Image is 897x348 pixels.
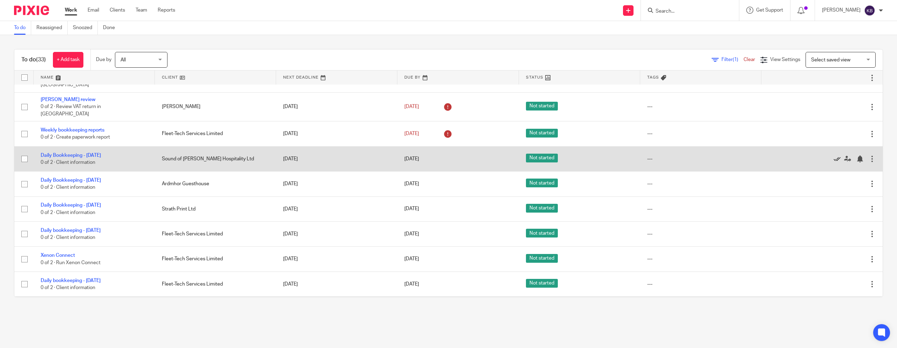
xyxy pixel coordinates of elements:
span: [DATE] [404,282,419,287]
img: Pixie [14,6,49,15]
span: Not started [526,254,558,263]
a: Daily bookkeeping - [DATE] [41,278,101,283]
div: --- [647,255,754,262]
span: 0 of 2 · Client information [41,160,95,165]
span: [DATE] [404,207,419,212]
td: Fleet-Tech Services Limited [155,247,276,272]
span: Not started [526,229,558,237]
a: Daily Bookkeeping - [DATE] [41,203,101,208]
td: Fleet-Tech Services Limited [155,121,276,146]
a: Email [88,7,99,14]
p: Due by [96,56,111,63]
td: Fleet-Tech Services Limited [155,222,276,247]
td: Sound of [PERSON_NAME] Hospitality Ltd [155,146,276,171]
input: Search [655,8,718,15]
p: [PERSON_NAME] [822,7,861,14]
div: --- [647,180,754,187]
span: Select saved view [811,58,850,62]
div: --- [647,281,754,288]
span: 0 of 2 · Client information [41,210,95,215]
a: Done [103,21,120,35]
div: --- [647,230,754,237]
a: Daily Bookkeeping - [DATE] [41,153,101,158]
a: Team [136,7,147,14]
span: [DATE] [404,131,419,136]
span: [DATE] [404,156,419,161]
td: Sound of [PERSON_NAME] Hospitality Ltd [155,297,276,322]
td: [DATE] [276,146,397,171]
span: 0 of 2 · Client information [41,235,95,240]
td: Fleet-Tech Services Limited [155,272,276,296]
td: Ardmhor Guesthouse [155,172,276,196]
td: [DATE] [276,222,397,247]
span: Filter [721,57,744,62]
span: 0 of 2 · Create paperwork report [41,135,110,140]
h1: To do [21,56,46,63]
div: --- [647,206,754,213]
span: [DATE] [404,181,419,186]
td: [DATE] [276,121,397,146]
span: [DATE] [404,257,419,262]
div: --- [647,130,754,137]
a: Reports [158,7,175,14]
span: Tags [647,75,659,79]
img: svg%3E [864,5,875,16]
span: [DATE] [404,232,419,236]
span: 0 of 2 · Client information [41,285,95,290]
span: Get Support [756,8,783,13]
a: To do [14,21,31,35]
span: Not started [526,102,558,111]
span: 0 of 2 · Run Xenon Connect [41,260,101,265]
a: Weekly bookkeeping reports [41,128,104,133]
td: [DATE] [276,272,397,296]
span: 0 of 2 · Review VAT return in [GEOGRAPHIC_DATA] [41,104,101,116]
div: --- [647,155,754,162]
a: Daily bookkeeping - [DATE] [41,228,101,233]
span: Not started [526,204,558,213]
span: Not started [526,279,558,288]
span: (1) [733,57,738,62]
a: Work [65,7,77,14]
td: [DATE] [276,247,397,272]
a: Reassigned [36,21,68,35]
td: [DATE] [276,196,397,221]
a: Snoozed [73,21,98,35]
span: Not started [526,154,558,162]
td: [DATE] [276,297,397,322]
a: Clients [110,7,125,14]
a: Daily Bookkeeping - [DATE] [41,178,101,183]
span: Not started [526,179,558,187]
a: Mark as done [834,155,844,162]
td: Strath Print Ltd [155,196,276,221]
td: [PERSON_NAME] [155,92,276,121]
span: Not started [526,129,558,138]
a: + Add task [53,52,83,68]
div: --- [647,103,754,110]
span: 0 of 2 · Review VAT return in [GEOGRAPHIC_DATA] [41,75,101,88]
a: [PERSON_NAME] review [41,97,95,102]
span: All [121,58,126,62]
a: Xenon Connect [41,253,75,258]
span: 0 of 2 · Client information [41,185,95,190]
span: View Settings [770,57,800,62]
span: (33) [36,57,46,62]
td: [DATE] [276,172,397,196]
td: [DATE] [276,92,397,121]
a: Clear [744,57,755,62]
span: [DATE] [404,104,419,109]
